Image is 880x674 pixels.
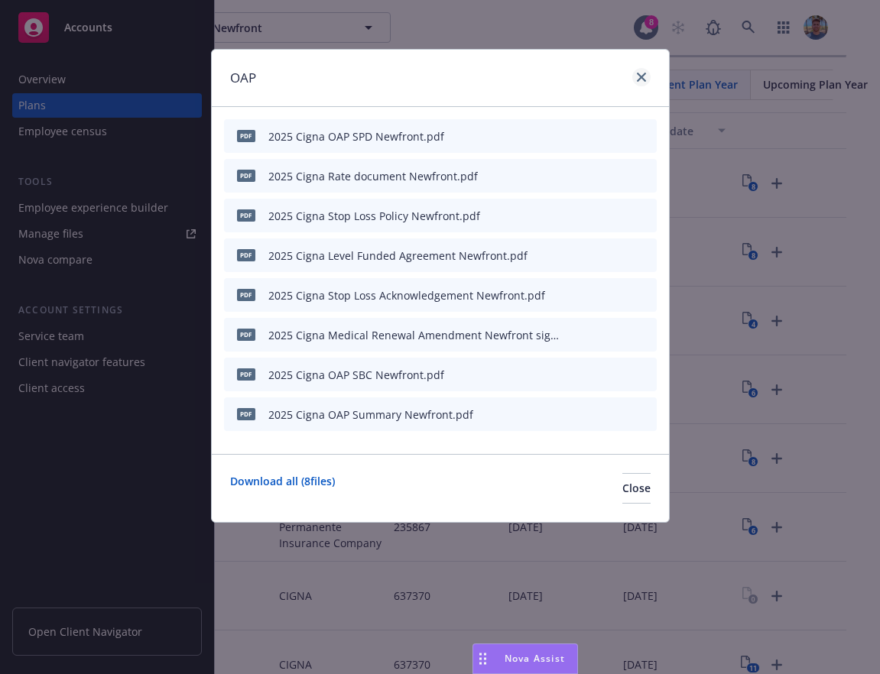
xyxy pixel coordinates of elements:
div: 2025 Cigna Stop Loss Acknowledgement Newfront.pdf [268,287,545,303]
div: 2025 Cigna Medical Renewal Amendment Newfront signed.pdf [268,327,560,343]
button: preview file [612,168,626,184]
span: Nova Assist [505,652,565,665]
button: Close [622,473,651,504]
button: Nova Assist [472,643,578,674]
div: 2025 Cigna Level Funded Agreement Newfront.pdf [268,248,528,264]
a: Download all ( 8 files) [230,473,335,504]
div: 2025 Cigna Rate document Newfront.pdf [268,168,478,184]
button: download file [588,128,600,144]
button: download file [588,168,600,184]
button: archive file [638,407,651,423]
button: preview file [612,367,626,383]
span: pdf [237,329,255,340]
button: download file [588,248,600,264]
div: 2025 Cigna OAP SPD Newfront.pdf [268,128,444,144]
div: 2025 Cigna Stop Loss Policy Newfront.pdf [268,208,480,224]
span: pdf [237,209,255,221]
button: download file [588,407,600,423]
button: preview file [612,128,626,144]
button: archive file [638,128,651,144]
span: pdf [237,170,255,181]
div: Drag to move [473,644,492,673]
button: archive file [638,168,651,184]
button: download file [588,327,600,343]
h1: OAP [230,68,256,88]
button: preview file [612,248,626,264]
button: preview file [612,327,626,343]
button: archive file [638,248,651,264]
span: pdf [237,130,255,141]
button: download file [588,287,600,303]
button: archive file [638,327,651,343]
span: pdf [237,368,255,380]
div: 2025 Cigna OAP SBC Newfront.pdf [268,367,444,383]
span: pdf [237,289,255,300]
button: preview file [612,407,626,423]
button: download file [588,208,600,224]
button: preview file [612,208,626,224]
button: archive file [638,367,651,383]
span: pdf [237,249,255,261]
span: pdf [237,408,255,420]
button: download file [588,367,600,383]
a: close [632,68,651,86]
button: archive file [638,287,651,303]
div: 2025 Cigna OAP Summary Newfront.pdf [268,407,473,423]
span: Close [622,481,651,495]
button: archive file [638,208,651,224]
button: preview file [612,287,626,303]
